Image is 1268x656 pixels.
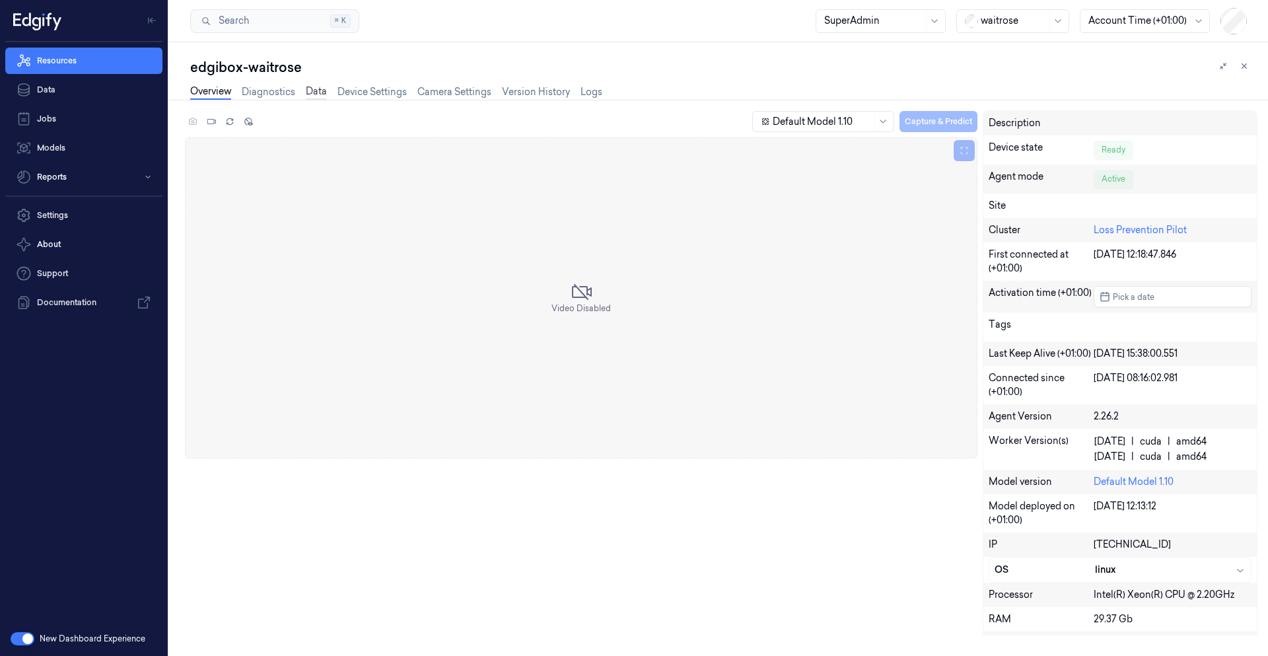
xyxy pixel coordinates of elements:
td: cuda [1139,434,1162,449]
div: Last Keep Alive (+01:00) [989,347,1094,361]
button: About [5,231,162,258]
div: RAM [989,612,1094,626]
a: Support [5,260,162,287]
td: | [1162,434,1176,449]
a: Documentation [5,289,162,316]
div: edgibox-waitrose [190,58,1257,77]
div: Model version [989,475,1094,489]
td: | [1126,449,1139,464]
div: Active [1094,170,1133,188]
td: [DATE] [1094,434,1126,449]
button: Pick a date [1094,286,1251,307]
td: cuda [1139,449,1162,464]
span: Search [213,14,249,28]
span: Pick a date [1110,291,1154,303]
div: [TECHNICAL_ID] [1094,538,1251,552]
td: amd64 [1176,449,1207,464]
a: Data [306,85,327,100]
div: Device state [989,141,1094,159]
div: Ready [1094,141,1133,159]
div: Model deployed on (+01:00) [989,499,1094,527]
div: Processor [989,588,1094,602]
div: [DATE] 12:13:12 [1094,499,1251,527]
div: Agent mode [989,170,1094,188]
td: [DATE] [1094,449,1126,464]
div: [DATE] 12:18:47.846 [1094,248,1251,275]
div: Agent Version [989,410,1094,423]
td: | [1162,449,1176,464]
a: Default Model 1.10 [1094,476,1174,488]
div: Description [989,116,1094,130]
a: Loss Prevention Pilot [1094,224,1187,236]
a: Camera Settings [417,85,491,99]
div: Intel(R) Xeon(R) CPU @ 2.20GHz [1094,588,1251,602]
button: Toggle Navigation [141,10,162,31]
a: Version History [502,85,570,99]
td: | [1126,434,1139,449]
a: Jobs [5,106,162,132]
td: amd64 [1176,434,1207,449]
a: Models [5,135,162,161]
div: OS [995,563,1095,577]
span: Video Disabled [551,303,611,314]
a: Diagnostics [242,85,295,99]
div: Connected since (+01:00) [989,371,1094,399]
a: Overview [190,85,231,100]
a: Settings [5,202,162,229]
div: First connected at (+01:00) [989,248,1094,275]
div: Site [989,199,1251,213]
button: OSlinux [989,558,1251,582]
div: Tags [989,318,1094,336]
div: [DATE] 08:16:02.981 [1094,371,1251,399]
div: Cluster [989,223,1094,237]
button: Search⌘K [190,9,359,33]
a: Data [5,77,162,103]
a: Resources [5,48,162,74]
div: linux [1095,563,1246,577]
button: Reports [5,164,162,190]
a: Logs [581,85,602,99]
a: Device Settings [337,85,407,99]
div: 29.37 Gb [1094,612,1251,626]
div: Activation time (+01:00) [989,286,1094,307]
div: IP [989,538,1094,552]
div: [DATE] 15:38:00.551 [1094,347,1251,361]
div: 2.26.2 [1094,410,1251,423]
div: Worker Version(s) [989,434,1094,464]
